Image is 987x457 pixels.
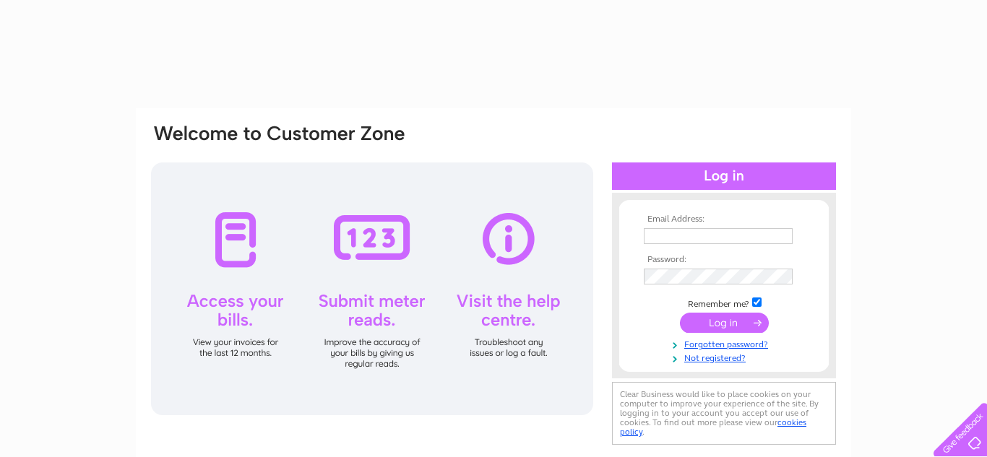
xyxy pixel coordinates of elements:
input: Submit [680,313,769,333]
a: Forgotten password? [644,336,808,350]
td: Remember me? [640,295,808,310]
th: Password: [640,255,808,265]
div: Clear Business would like to place cookies on your computer to improve your experience of the sit... [612,382,836,445]
a: cookies policy [620,417,806,437]
th: Email Address: [640,214,808,225]
a: Not registered? [644,350,808,364]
